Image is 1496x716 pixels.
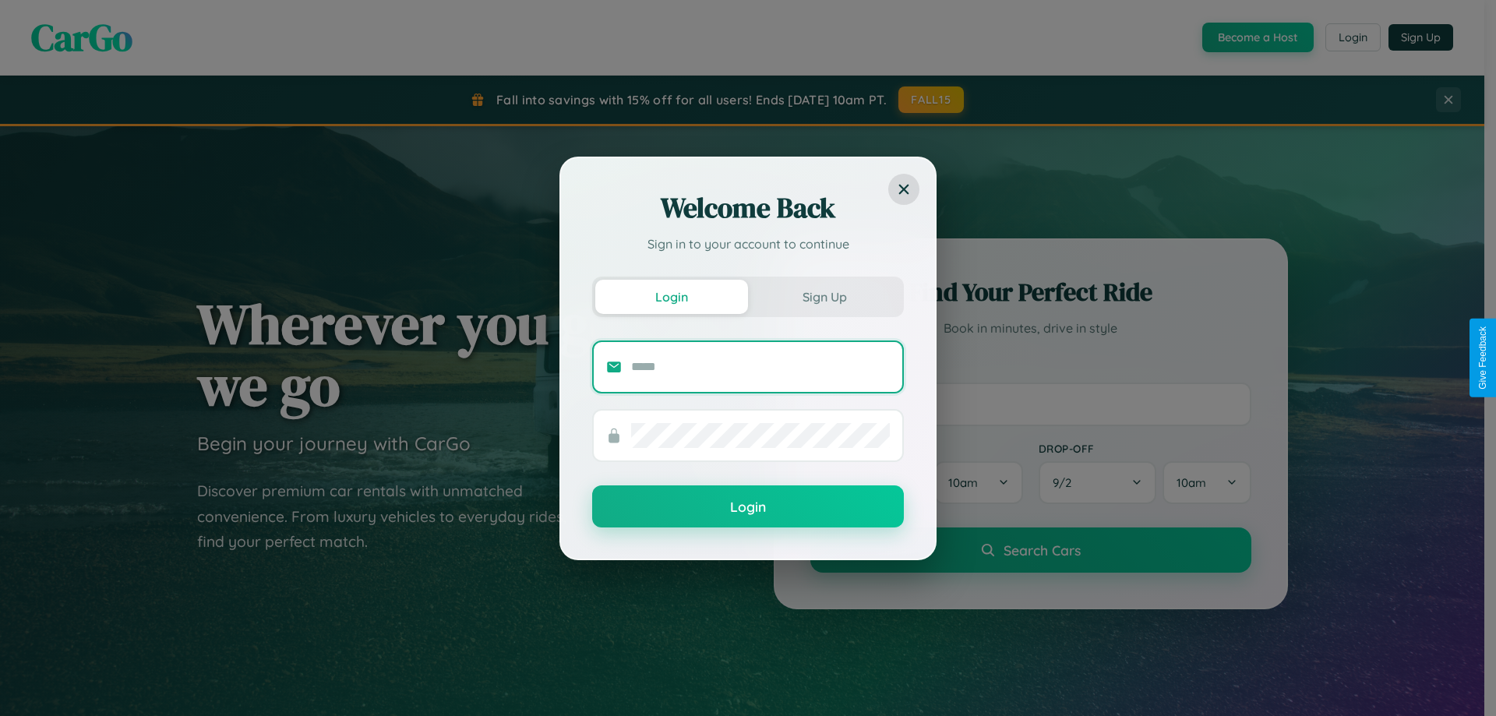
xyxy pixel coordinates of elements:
[748,280,901,314] button: Sign Up
[592,485,904,527] button: Login
[1477,326,1488,390] div: Give Feedback
[592,189,904,227] h2: Welcome Back
[595,280,748,314] button: Login
[592,235,904,253] p: Sign in to your account to continue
